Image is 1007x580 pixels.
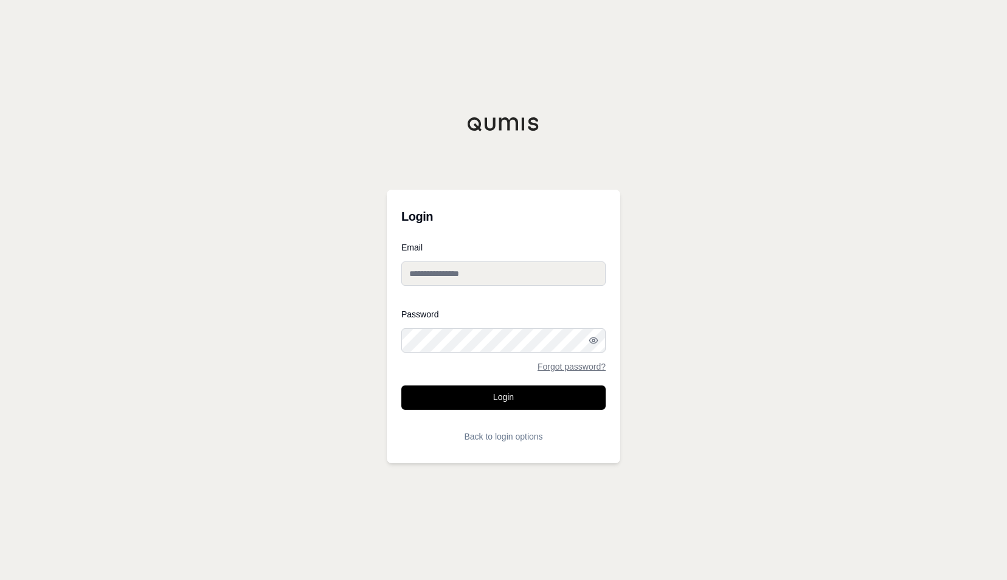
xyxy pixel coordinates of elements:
[467,117,540,131] img: Qumis
[401,204,606,229] h3: Login
[401,310,606,319] label: Password
[401,424,606,449] button: Back to login options
[538,362,606,371] a: Forgot password?
[401,385,606,410] button: Login
[401,243,606,252] label: Email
